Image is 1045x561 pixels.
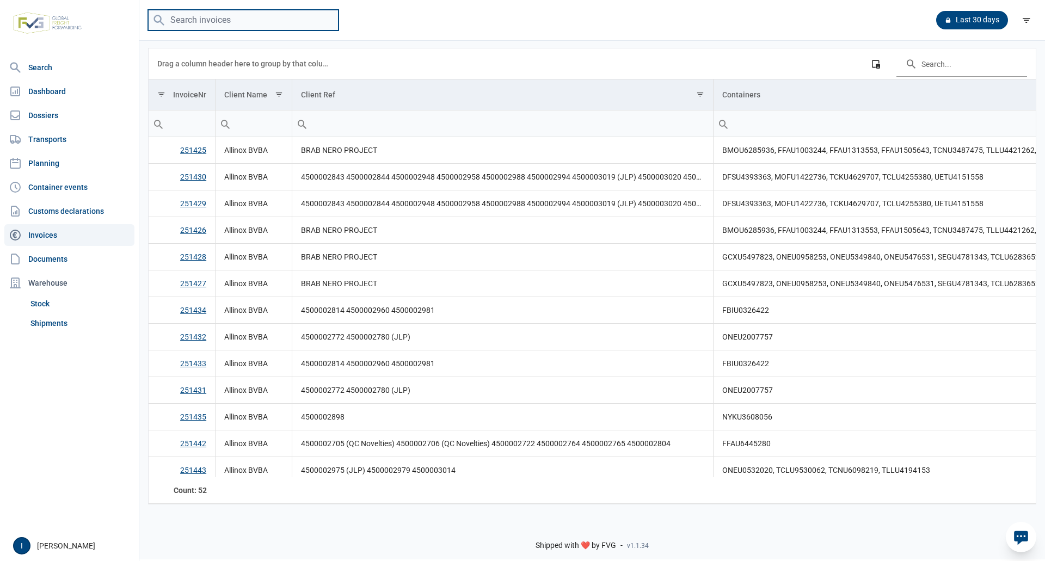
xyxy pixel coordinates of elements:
[216,137,292,164] td: Allinox BVBA
[216,79,292,110] td: Column Client Name
[4,176,134,198] a: Container events
[4,272,134,294] div: Warehouse
[216,190,292,217] td: Allinox BVBA
[4,224,134,246] a: Invoices
[216,110,291,137] input: Filter cell
[896,51,1027,77] input: Search in the data grid
[216,457,292,484] td: Allinox BVBA
[149,110,215,137] input: Filter cell
[216,164,292,190] td: Allinox BVBA
[292,244,714,270] td: BRAB NERO PROJECT
[173,90,206,99] div: InvoiceNr
[292,110,312,137] div: Search box
[180,199,206,208] a: 251429
[714,110,733,137] div: Search box
[620,541,623,551] span: -
[292,164,714,190] td: 4500002843 4500002844 4500002948 4500002958 4500002988 4500002994 4500003019 (JLP) 4500003020 450000
[4,57,134,78] a: Search
[180,439,206,448] a: 251442
[4,128,134,150] a: Transports
[216,324,292,350] td: Allinox BVBA
[292,79,714,110] td: Column Client Ref
[149,79,216,110] td: Column InvoiceNr
[180,306,206,315] a: 251434
[26,313,134,333] a: Shipments
[4,200,134,222] a: Customs declarations
[292,297,714,324] td: 4500002814 4500002960 4500002981
[216,110,235,137] div: Search box
[4,104,134,126] a: Dossiers
[722,90,760,99] div: Containers
[180,332,206,341] a: 251432
[292,270,714,297] td: BRAB NERO PROJECT
[180,146,206,155] a: 251425
[157,90,165,98] span: Show filter options for column 'InvoiceNr'
[216,297,292,324] td: Allinox BVBA
[13,537,132,554] div: [PERSON_NAME]
[216,377,292,404] td: Allinox BVBA
[275,90,283,98] span: Show filter options for column 'Client Name'
[13,537,30,554] button: I
[149,110,168,137] div: Search box
[292,350,714,377] td: 4500002814 4500002960 4500002981
[157,55,332,72] div: Drag a column header here to group by that column
[26,294,134,313] a: Stock
[224,90,267,99] div: Client Name
[4,152,134,174] a: Planning
[696,90,704,98] span: Show filter options for column 'Client Ref'
[216,110,292,137] td: Filter cell
[292,404,714,430] td: 4500002898
[216,404,292,430] td: Allinox BVBA
[180,279,206,288] a: 251427
[292,430,714,457] td: 4500002705 (QC Novelties) 4500002706 (QC Novelties) 4500002722 4500002764 4500002765 4500002804
[180,412,206,421] a: 251435
[4,81,134,102] a: Dashboard
[292,457,714,484] td: 4500002975 (JLP) 4500002979 4500003014
[292,190,714,217] td: 4500002843 4500002844 4500002948 4500002958 4500002988 4500002994 4500003019 (JLP) 4500003020 450000
[292,217,714,244] td: BRAB NERO PROJECT
[216,217,292,244] td: Allinox BVBA
[180,252,206,261] a: 251428
[180,466,206,474] a: 251443
[180,226,206,235] a: 251426
[180,359,206,368] a: 251433
[292,110,714,137] input: Filter cell
[936,11,1008,29] div: Last 30 days
[301,90,335,99] div: Client Ref
[4,248,134,270] a: Documents
[216,270,292,297] td: Allinox BVBA
[157,48,1027,79] div: Data grid toolbar
[292,377,714,404] td: 4500002772 4500002780 (JLP)
[292,137,714,164] td: BRAB NERO PROJECT
[180,172,206,181] a: 251430
[627,541,649,550] span: v1.1.34
[216,350,292,377] td: Allinox BVBA
[157,485,207,496] div: InvoiceNr Count: 52
[292,324,714,350] td: 4500002772 4500002780 (JLP)
[866,54,886,73] div: Column Chooser
[536,541,616,551] span: Shipped with ❤️ by FVG
[149,48,1036,504] div: Data grid with 52 rows and 9 columns
[148,10,339,31] input: Search invoices
[1017,10,1036,30] div: filter
[216,430,292,457] td: Allinox BVBA
[180,386,206,394] a: 251431
[216,244,292,270] td: Allinox BVBA
[9,8,86,38] img: FVG - Global freight forwarding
